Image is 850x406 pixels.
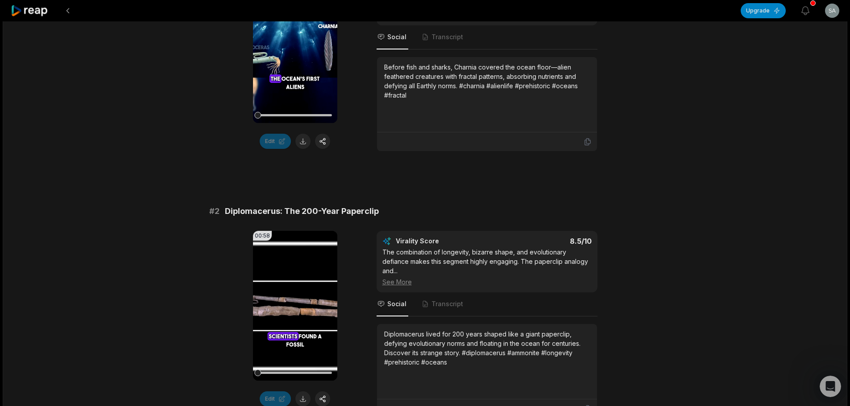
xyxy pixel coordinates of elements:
[382,247,592,287] div: The combination of longevity, bizarre shape, and evolutionary defiance makes this segment highly ...
[384,329,590,367] div: Diplomacerus lived for 200 years shaped like a giant paperclip, defying evolutionary norms and fl...
[396,237,492,246] div: Virality Score
[377,25,597,49] nav: Tabs
[377,292,597,316] nav: Tabs
[260,134,291,149] button: Edit
[431,299,463,308] span: Transcript
[820,376,841,397] iframe: Intercom live chat
[382,277,592,287] div: See More
[384,62,590,100] div: Before fish and sharks, Charnia covered the ocean floor—alien feathered creatures with fractal pa...
[431,33,463,41] span: Transcript
[387,299,406,308] span: Social
[209,205,220,217] span: # 2
[253,231,337,381] video: Your browser does not support mp4 format.
[225,205,379,217] span: Diplomacerus: The 200-Year Paperclip
[387,33,406,41] span: Social
[496,237,592,246] div: 8.5 /10
[741,3,786,18] button: Upgrade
